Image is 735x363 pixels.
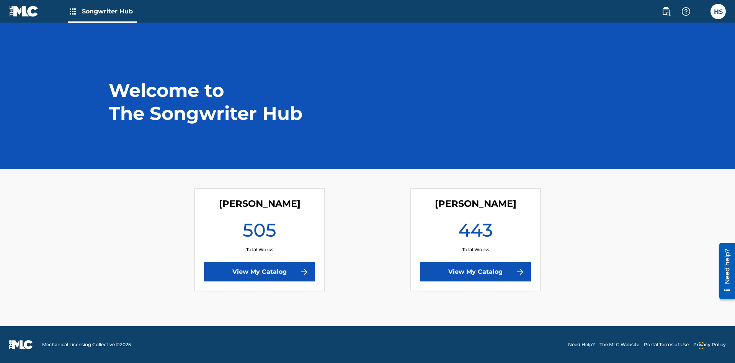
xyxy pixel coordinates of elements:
[435,198,516,209] h4: Toby Songwriter
[462,246,489,253] p: Total Works
[109,79,304,125] h1: Welcome to The Songwriter Hub
[678,4,694,19] div: Help
[658,4,674,19] a: Public Search
[516,267,525,276] img: f7272a7cc735f4ea7f67.svg
[68,7,77,16] img: Top Rightsholders
[710,4,726,19] div: User Menu
[699,334,704,357] div: Drag
[300,267,309,276] img: f7272a7cc735f4ea7f67.svg
[697,326,735,363] iframe: Chat Widget
[693,341,726,348] a: Privacy Policy
[9,6,39,17] img: MLC Logo
[204,262,315,281] a: View My Catalog
[219,198,301,209] h4: Lorna Singerton
[698,8,706,15] div: Notifications
[243,219,276,246] h1: 505
[458,219,493,246] h1: 443
[714,240,735,303] iframe: Resource Center
[599,341,639,348] a: The MLC Website
[661,7,671,16] img: search
[42,341,131,348] span: Mechanical Licensing Collective © 2025
[246,246,273,253] p: Total Works
[82,7,137,16] span: Songwriter Hub
[420,262,531,281] a: View My Catalog
[568,341,595,348] a: Need Help?
[9,340,33,349] img: logo
[681,7,691,16] img: help
[644,341,689,348] a: Portal Terms of Use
